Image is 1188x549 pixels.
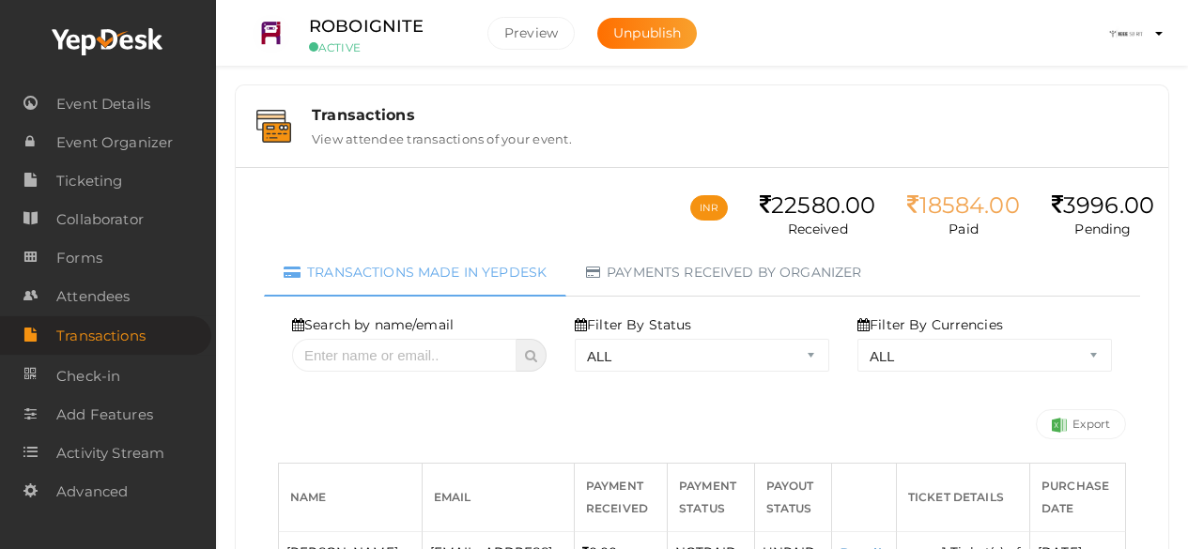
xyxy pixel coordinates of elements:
button: Unpublish [597,18,697,49]
span: Transactions [56,317,146,355]
a: Export [1036,409,1126,439]
label: Search by name/email [292,315,454,334]
img: ACg8ocLqu5jM_oAeKNg0It_CuzWY7FqhiTBdQx-M6CjW58AJd_s4904=s100 [1107,15,1145,53]
label: View attendee transactions of your event. [312,124,572,146]
img: bank-details.svg [256,110,291,143]
span: Collaborator [56,201,144,238]
label: ROBOIGNITE [309,13,424,40]
img: RSPMBPJE_small.png [253,15,290,53]
a: Transactions View attendee transactions of your event. [245,132,1159,150]
span: Check-in [56,358,120,395]
span: Add Features [56,396,153,434]
th: Email [422,463,574,531]
img: Success [1052,418,1067,433]
th: Purchase Date [1030,463,1126,531]
span: Activity Stream [56,435,164,472]
div: 3996.00 [1052,192,1154,220]
span: Unpublish [613,24,681,41]
button: INR [690,195,728,221]
th: Ticket Details [896,463,1029,531]
input: Enter name or email.. [292,339,517,372]
p: Received [760,220,875,238]
th: Name [279,463,423,531]
th: Payment Received [574,463,667,531]
label: Filter By Currencies [857,315,1003,334]
div: Transactions [312,106,1148,124]
a: Payments received by organizer [566,249,881,297]
button: Preview [487,17,575,50]
span: Event Organizer [56,124,173,161]
span: Advanced [56,473,128,511]
small: ACTIVE [309,40,459,54]
p: Pending [1052,220,1154,238]
div: 18584.00 [907,192,1019,220]
th: Payment Status [668,463,755,531]
span: Forms [56,239,102,277]
span: Ticketing [56,162,122,200]
p: Paid [907,220,1019,238]
label: Filter By Status [575,315,691,334]
span: Attendees [56,278,130,315]
a: Transactions made in Yepdesk [264,249,566,297]
div: 22580.00 [760,192,875,220]
th: Payout Status [754,463,831,531]
span: Event Details [56,85,150,123]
